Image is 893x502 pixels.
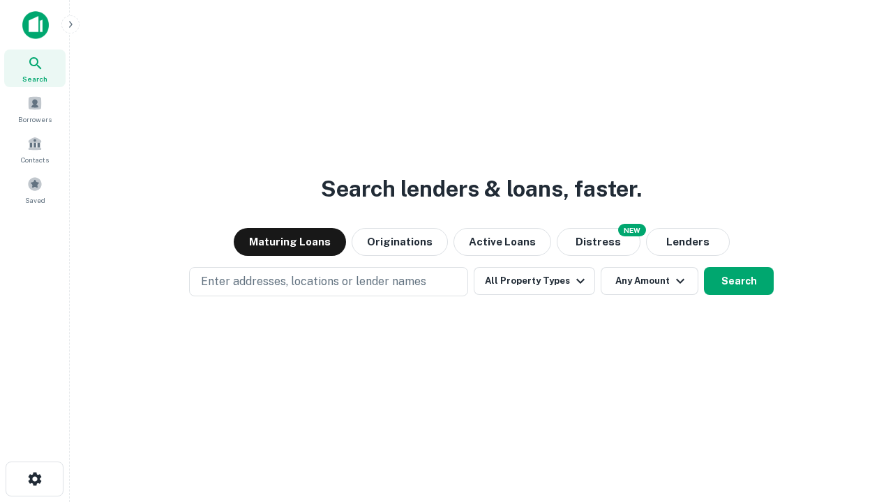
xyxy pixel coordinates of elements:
[321,172,642,206] h3: Search lenders & loans, faster.
[25,195,45,206] span: Saved
[234,228,346,256] button: Maturing Loans
[4,130,66,168] a: Contacts
[601,267,698,295] button: Any Amount
[22,73,47,84] span: Search
[22,11,49,39] img: capitalize-icon.png
[618,224,646,236] div: NEW
[704,267,774,295] button: Search
[18,114,52,125] span: Borrowers
[453,228,551,256] button: Active Loans
[557,228,640,256] button: Search distressed loans with lien and other non-mortgage details.
[352,228,448,256] button: Originations
[201,273,426,290] p: Enter addresses, locations or lender names
[21,154,49,165] span: Contacts
[4,50,66,87] a: Search
[474,267,595,295] button: All Property Types
[4,171,66,208] a: Saved
[4,90,66,128] a: Borrowers
[646,228,730,256] button: Lenders
[189,267,468,296] button: Enter addresses, locations or lender names
[823,390,893,457] iframe: Chat Widget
